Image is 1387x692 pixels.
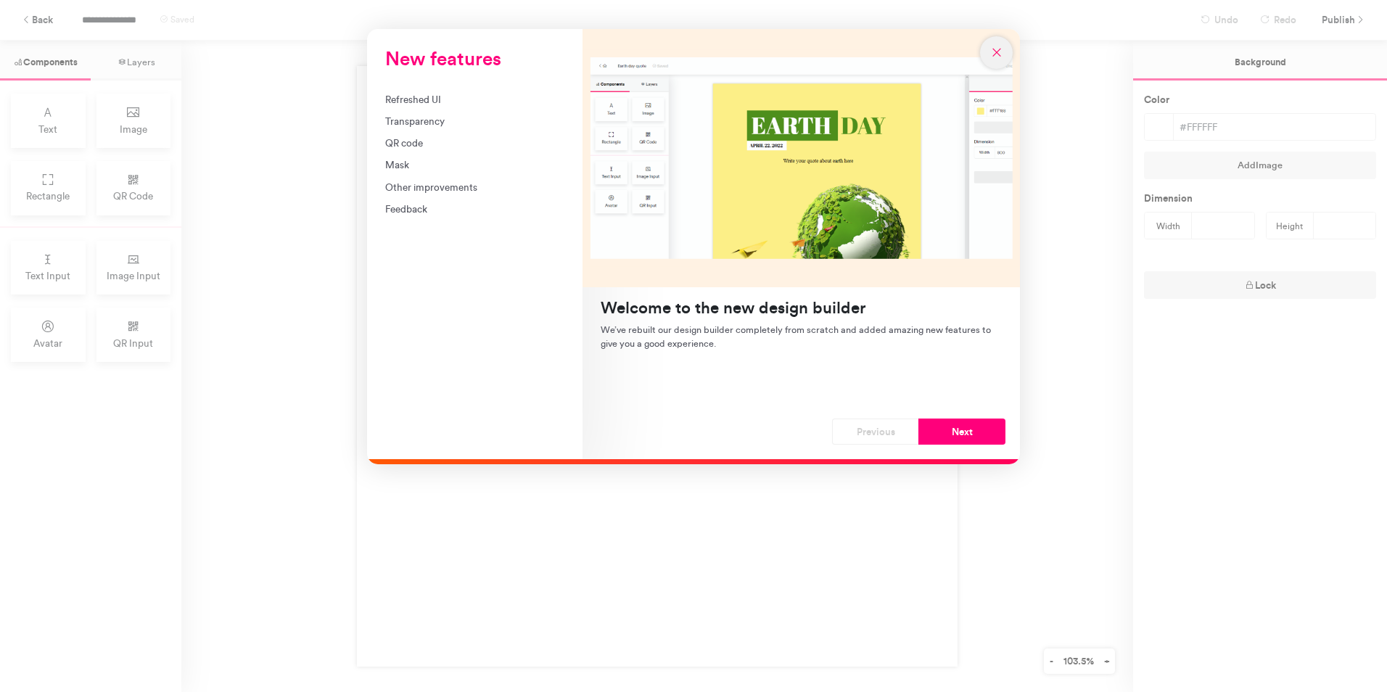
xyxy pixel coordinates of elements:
[601,298,1002,318] h4: Welcome to the new design builder
[385,114,564,128] div: Transparency
[385,180,564,194] div: Other improvements
[832,419,919,445] button: Previous
[385,92,564,107] div: Refreshed UI
[385,202,564,216] div: Feedback
[1314,619,1370,675] iframe: Drift Widget Chat Controller
[367,29,1020,464] div: New features
[385,136,564,150] div: QR code
[832,419,1005,445] div: Navigation button
[385,157,564,172] div: Mask
[601,323,1002,350] p: We’ve rebuilt our design builder completely from scratch and added amazing new features to give y...
[918,419,1005,445] button: Next
[385,47,564,70] h3: New features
